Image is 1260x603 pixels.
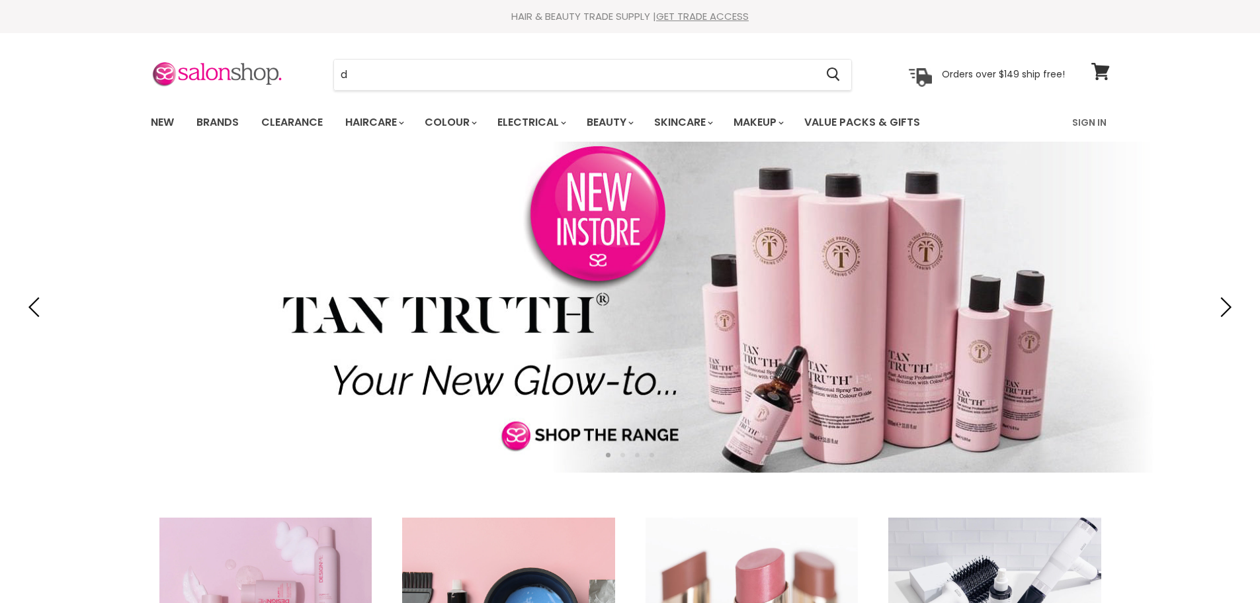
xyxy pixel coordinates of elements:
input: Search [334,60,816,90]
a: Haircare [335,109,412,136]
li: Page dot 3 [635,453,640,457]
a: Brands [187,109,249,136]
nav: Main [134,103,1126,142]
a: Skincare [644,109,721,136]
form: Product [333,59,852,91]
a: Clearance [251,109,333,136]
ul: Main menu [141,103,997,142]
a: Sign In [1064,109,1114,136]
a: Value Packs & Gifts [794,109,930,136]
a: Beauty [577,109,642,136]
a: GET TRADE ACCESS [656,9,749,23]
a: Electrical [487,109,574,136]
p: Orders over $149 ship free! [942,68,1065,80]
button: Next [1210,294,1237,320]
li: Page dot 1 [606,453,610,457]
button: Search [816,60,851,90]
a: Makeup [724,109,792,136]
li: Page dot 4 [650,453,654,457]
div: HAIR & BEAUTY TRADE SUPPLY | [134,10,1126,23]
a: New [141,109,184,136]
a: Colour [415,109,485,136]
li: Page dot 2 [620,453,625,457]
button: Previous [23,294,50,320]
